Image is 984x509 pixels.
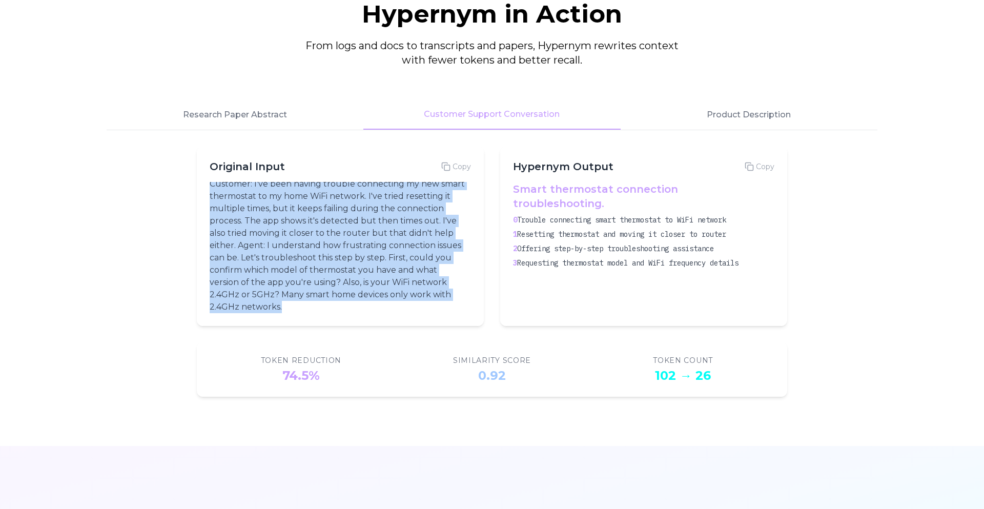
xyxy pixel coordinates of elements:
div: Similarity Score [453,355,531,365]
span: Copy [756,161,774,172]
button: Product Description [621,100,877,130]
div: 74.5% [282,368,320,384]
button: Copy [441,161,471,172]
h4: Smart thermostat connection troubleshooting. [513,182,770,211]
h3: Hypernym Output [513,159,613,174]
span: Resetting thermostat and moving it closer to router [517,230,726,239]
div: Token Reduction [261,355,342,365]
span: 3 [513,258,517,268]
span: 2 [513,244,517,253]
div: 0.92 [478,368,506,384]
span: Requesting thermostat model and WiFi frequency details [517,258,739,268]
p: From logs and docs to transcripts and papers, Hypernym rewrites context with fewer tokens and bet... [295,38,689,67]
button: Research Paper Abstract [107,100,363,130]
span: Copy [453,161,471,172]
span: 1 [513,230,517,239]
span: Offering step-by-step troubleshooting assistance [517,244,714,253]
span: Trouble connecting smart thermostat to WiFi network [517,215,726,225]
button: Customer Support Conversation [363,100,620,130]
h3: Original Input [210,159,285,174]
span: 0 [513,215,517,225]
p: Customer: I've been having trouble connecting my new smart thermostat to my home WiFi network. I'... [210,178,467,313]
button: Copy [745,161,774,172]
div: 102 → 26 [655,368,711,384]
div: Token Count [653,355,713,365]
h2: Hypernym in Action [107,2,877,26]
